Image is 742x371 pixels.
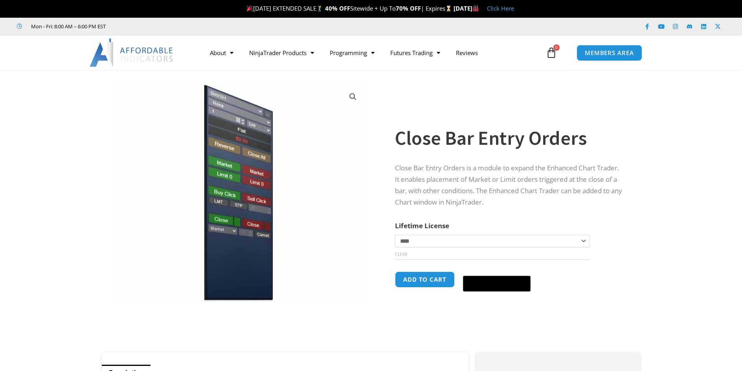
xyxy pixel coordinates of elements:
[553,44,560,51] span: 0
[454,4,479,12] strong: [DATE]
[29,22,106,31] span: Mon - Fri: 8:00 AM – 6:00 PM EST
[90,39,174,67] img: LogoAI | Affordable Indicators – NinjaTrader
[585,50,634,56] span: MEMBERS AREA
[202,44,241,62] a: About
[395,221,449,230] label: Lifetime License
[395,162,624,208] p: Close Bar Entry Orders is a module to expand the Enhanced Chart Trader. It enables placement of M...
[396,4,421,12] strong: 70% OFF
[325,4,350,12] strong: 40% OFF
[448,44,486,62] a: Reviews
[473,6,479,11] img: 🏭
[113,84,366,301] img: CloseBarOrders | Affordable Indicators – NinjaTrader
[317,6,323,11] img: 🏌️‍♂️
[487,4,514,12] a: Click Here
[245,4,453,12] span: [DATE] EXTENDED SALE Sitewide + Up To | Expires
[395,124,624,152] h1: Close Bar Entry Orders
[446,6,452,11] img: ⌛
[241,44,322,62] a: NinjaTrader Products
[463,276,531,292] button: Buy with GPay
[534,41,569,64] a: 0
[322,44,382,62] a: Programming
[247,6,253,11] img: 🎉
[577,45,642,61] a: MEMBERS AREA
[202,44,544,62] nav: Menu
[395,271,455,288] button: Add to cart
[461,270,532,271] iframe: Secure payment input frame
[395,251,407,257] a: Clear options
[346,90,360,104] a: View full-screen image gallery
[382,44,448,62] a: Futures Trading
[117,22,235,30] iframe: Customer reviews powered by Trustpilot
